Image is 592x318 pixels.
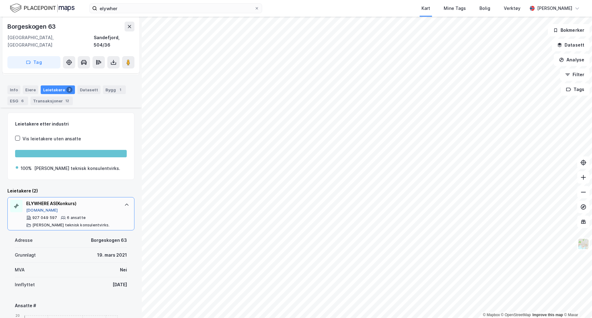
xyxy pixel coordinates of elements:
div: Mine Tags [444,5,466,12]
input: Søk på adresse, matrikkel, gårdeiere, leietakere eller personer [97,4,254,13]
div: ELYWHERE AS (Konkurs) [26,200,118,207]
div: Innflyttet [15,281,35,288]
div: [DATE] [113,281,127,288]
div: Adresse [15,237,33,244]
div: Sandefjord, 504/36 [94,34,134,49]
div: Verktøy [504,5,520,12]
div: Ansatte # [15,302,127,309]
div: Bygg [103,85,126,94]
div: [PERSON_NAME] [537,5,572,12]
div: Nei [120,266,127,274]
img: logo.f888ab2527a4732fd821a326f86c7f29.svg [10,3,75,14]
button: Datasett [552,39,590,51]
button: Filter [560,68,590,81]
div: 100% [21,165,32,172]
div: MVA [15,266,25,274]
div: 12 [64,98,70,104]
div: 6 ansatte [67,215,86,220]
div: Eiere [23,85,38,94]
a: Improve this map [532,313,563,317]
div: Leietakere (2) [7,187,134,195]
div: Vis leietakere uten ansatte [23,135,81,142]
div: 927 049 597 [32,215,57,220]
div: ESG [7,97,28,105]
div: [PERSON_NAME] teknisk konsulentvirks. [34,165,120,172]
button: Analyse [554,54,590,66]
tspan: 20 [15,313,20,317]
iframe: Chat Widget [561,288,592,318]
div: 2 [66,87,72,93]
div: Kart [421,5,430,12]
div: Kontrollprogram for chat [561,288,592,318]
div: Info [7,85,20,94]
button: Tag [7,56,60,68]
div: Datasett [77,85,101,94]
div: Leietakere [41,85,75,94]
div: 1 [117,87,123,93]
a: OpenStreetMap [501,313,531,317]
button: Tags [561,83,590,96]
a: Mapbox [483,313,500,317]
div: Transaksjoner [31,97,73,105]
div: Bolig [479,5,490,12]
div: Grunnlagt [15,251,36,259]
button: Bokmerker [548,24,590,36]
div: [PERSON_NAME] teknisk konsulentvirks. [32,223,109,228]
button: [DOMAIN_NAME] [26,208,58,213]
div: [GEOGRAPHIC_DATA], [GEOGRAPHIC_DATA] [7,34,94,49]
div: Borgeskogen 63 [91,237,127,244]
div: Leietakere etter industri [15,120,127,128]
div: 6 [19,98,26,104]
div: 19. mars 2021 [97,251,127,259]
img: Z [578,238,589,250]
div: Borgeskogen 63 [7,22,57,31]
